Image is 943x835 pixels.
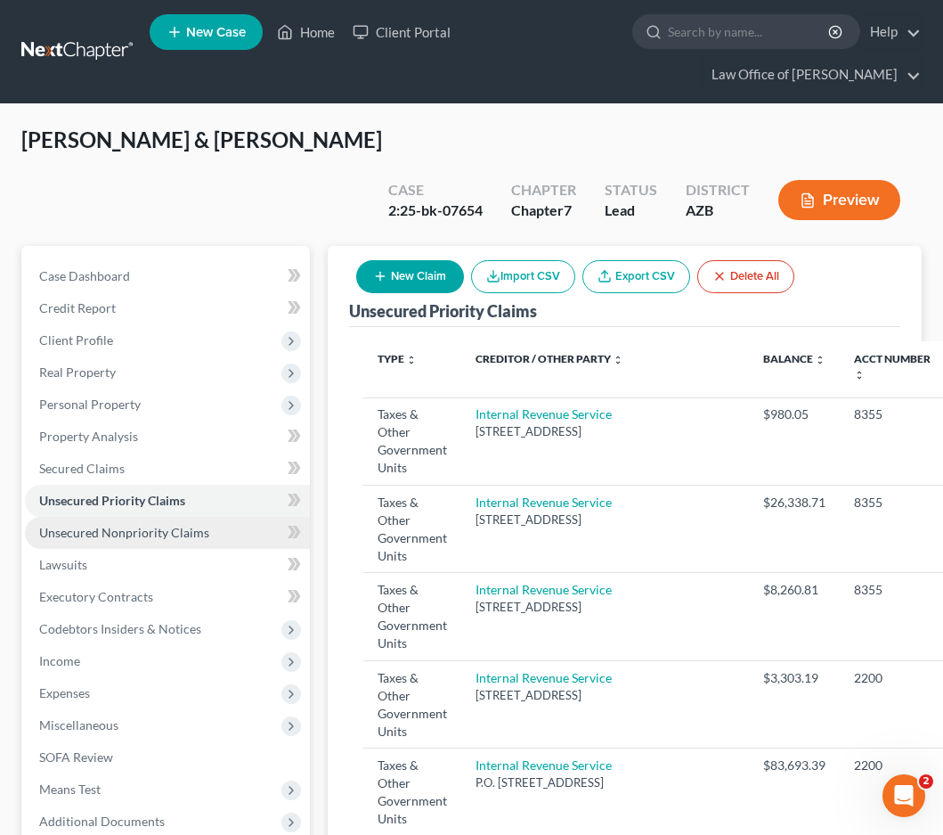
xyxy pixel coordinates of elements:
div: AZB [686,201,750,221]
button: Preview [778,180,900,220]
span: Credit Report [39,300,116,315]
div: Taxes & Other Government Units [378,757,447,828]
div: 8355 [854,494,940,512]
i: unfold_more [406,355,417,365]
div: 2200 [854,669,940,687]
span: Lawsuits [39,557,87,572]
div: [STREET_ADDRESS] [476,512,735,528]
div: P.O. [STREET_ADDRESS] [476,774,735,791]
div: Status [605,180,657,201]
span: Codebtors Insiders & Notices [39,621,201,636]
span: Additional Documents [39,814,165,829]
a: Secured Claims [25,453,310,485]
a: Acct Number unfold_more [854,352,931,381]
a: Export CSV [582,260,690,293]
a: Credit Report [25,292,310,324]
div: Case [388,180,483,201]
span: Miscellaneous [39,717,118,733]
a: Lawsuits [25,549,310,581]
div: $26,338.71 [763,494,825,512]
i: unfold_more [854,370,865,381]
a: Case Dashboard [25,260,310,292]
a: Creditor / Other Party unfold_more [476,352,623,365]
span: 2 [919,774,933,789]
div: 8355 [854,581,940,599]
span: Expenses [39,685,90,700]
span: Income [39,653,80,668]
a: Internal Revenue Service [476,757,612,773]
a: Home [268,16,344,48]
div: Chapter [511,201,576,221]
div: 8355 [854,405,940,423]
div: $8,260.81 [763,581,825,599]
a: Type unfold_more [378,352,417,365]
a: Internal Revenue Service [476,582,612,597]
iframe: Intercom live chat [882,774,925,817]
div: Lead [605,201,657,221]
button: Delete All [697,260,794,293]
div: District [686,180,750,201]
a: Unsecured Nonpriority Claims [25,517,310,549]
span: SOFA Review [39,749,113,765]
a: Internal Revenue Service [476,670,612,685]
span: [PERSON_NAME] & [PERSON_NAME] [21,127,382,152]
div: Taxes & Other Government Units [378,494,447,565]
a: Help [861,16,921,48]
span: 7 [564,201,572,218]
i: unfold_more [815,355,825,365]
button: Import CSV [471,260,575,293]
input: Search by name... [668,15,831,48]
span: Real Property [39,364,116,380]
span: New Case [186,26,246,39]
a: Property Analysis [25,421,310,453]
span: Unsecured Priority Claims [39,493,185,508]
span: Personal Property [39,397,141,412]
span: Case Dashboard [39,268,130,283]
span: Means Test [39,782,101,797]
div: Taxes & Other Government Units [378,669,447,741]
div: $83,693.39 [763,757,825,774]
div: Unsecured Priority Claims [349,300,537,322]
div: Taxes & Other Government Units [378,581,447,652]
span: Client Profile [39,332,113,348]
span: Property Analysis [39,429,138,444]
div: $3,303.19 [763,669,825,687]
div: 2:25-bk-07654 [388,201,483,221]
div: [STREET_ADDRESS] [476,687,735,704]
a: Balance unfold_more [763,352,825,365]
span: Executory Contracts [39,589,153,604]
a: Unsecured Priority Claims [25,485,310,517]
a: SOFA Review [25,741,310,774]
div: Taxes & Other Government Units [378,405,447,477]
i: unfold_more [613,355,623,365]
span: Secured Claims [39,461,125,476]
div: 2200 [854,757,940,774]
div: [STREET_ADDRESS] [476,423,735,440]
a: Executory Contracts [25,581,310,613]
button: New Claim [356,260,464,293]
div: Chapter [511,180,576,201]
div: $980.05 [763,405,825,423]
a: Internal Revenue Service [476,495,612,510]
a: Law Office of [PERSON_NAME] [703,59,921,91]
div: [STREET_ADDRESS] [476,599,735,616]
span: Unsecured Nonpriority Claims [39,525,209,540]
a: Internal Revenue Service [476,406,612,422]
a: Client Portal [344,16,459,48]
